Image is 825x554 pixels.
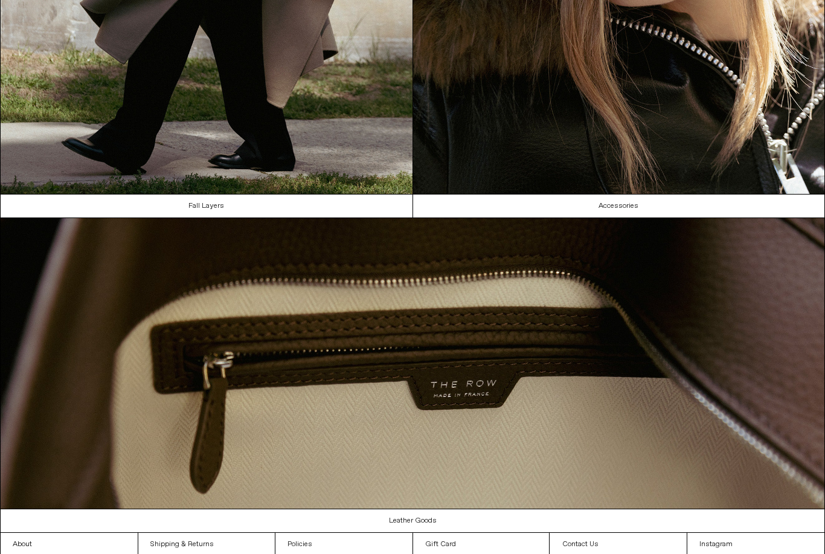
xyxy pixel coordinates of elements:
a: Fall Layers [1,195,413,217]
a: Leather Goods [1,509,825,532]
